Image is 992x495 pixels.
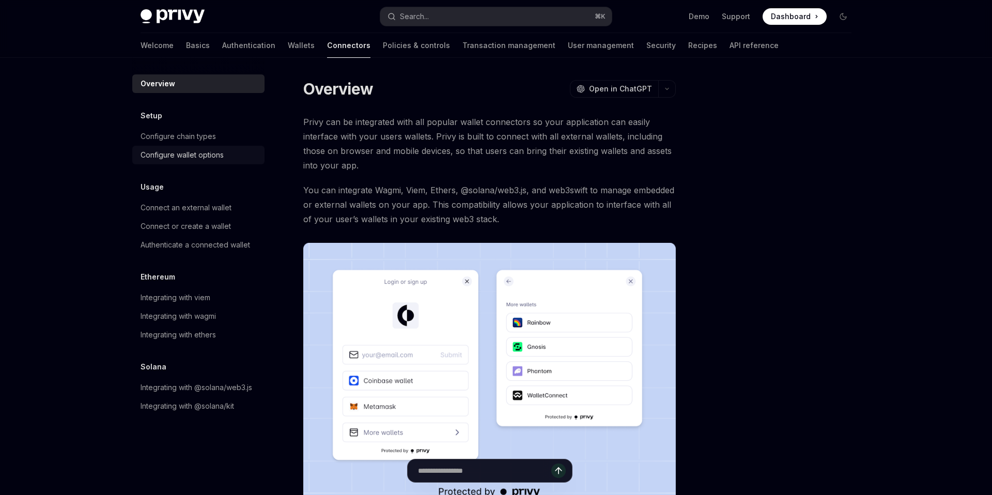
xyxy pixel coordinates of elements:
div: Connect an external wallet [141,202,231,214]
div: Authenticate a connected wallet [141,239,250,251]
a: Security [646,33,676,58]
button: Toggle dark mode [835,8,851,25]
a: Basics [186,33,210,58]
a: Integrating with ethers [132,326,265,344]
h5: Solana [141,361,166,373]
div: Search... [400,10,429,23]
a: Transaction management [462,33,555,58]
a: API reference [730,33,779,58]
h5: Setup [141,110,162,122]
a: Authenticate a connected wallet [132,236,265,254]
a: Demo [689,11,709,22]
span: Privy can be integrated with all popular wallet connectors so your application can easily interfa... [303,115,676,173]
div: Integrating with viem [141,291,210,304]
span: Dashboard [771,11,811,22]
div: Integrating with ethers [141,329,216,341]
button: Send message [551,463,566,478]
a: Integrating with @solana/web3.js [132,378,265,397]
a: Integrating with @solana/kit [132,397,265,415]
a: Authentication [222,33,275,58]
a: Connect an external wallet [132,198,265,217]
a: Dashboard [763,8,827,25]
a: Overview [132,74,265,93]
a: Support [722,11,750,22]
h5: Ethereum [141,271,175,283]
div: Integrating with @solana/kit [141,400,234,412]
h1: Overview [303,80,373,98]
a: Wallets [288,33,315,58]
a: Welcome [141,33,174,58]
a: Integrating with viem [132,288,265,307]
a: Recipes [688,33,717,58]
img: dark logo [141,9,205,24]
div: Overview [141,78,175,90]
div: Integrating with @solana/web3.js [141,381,252,394]
a: Configure chain types [132,127,265,146]
button: Search...⌘K [380,7,612,26]
a: User management [568,33,634,58]
h5: Usage [141,181,164,193]
div: Integrating with wagmi [141,310,216,322]
button: Open in ChatGPT [570,80,658,98]
a: Policies & controls [383,33,450,58]
span: You can integrate Wagmi, Viem, Ethers, @solana/web3.js, and web3swift to manage embedded or exter... [303,183,676,226]
span: ⌘ K [595,12,606,21]
a: Configure wallet options [132,146,265,164]
a: Integrating with wagmi [132,307,265,326]
div: Configure wallet options [141,149,224,161]
a: Connect or create a wallet [132,217,265,236]
div: Connect or create a wallet [141,220,231,233]
div: Configure chain types [141,130,216,143]
a: Connectors [327,33,370,58]
span: Open in ChatGPT [589,84,652,94]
